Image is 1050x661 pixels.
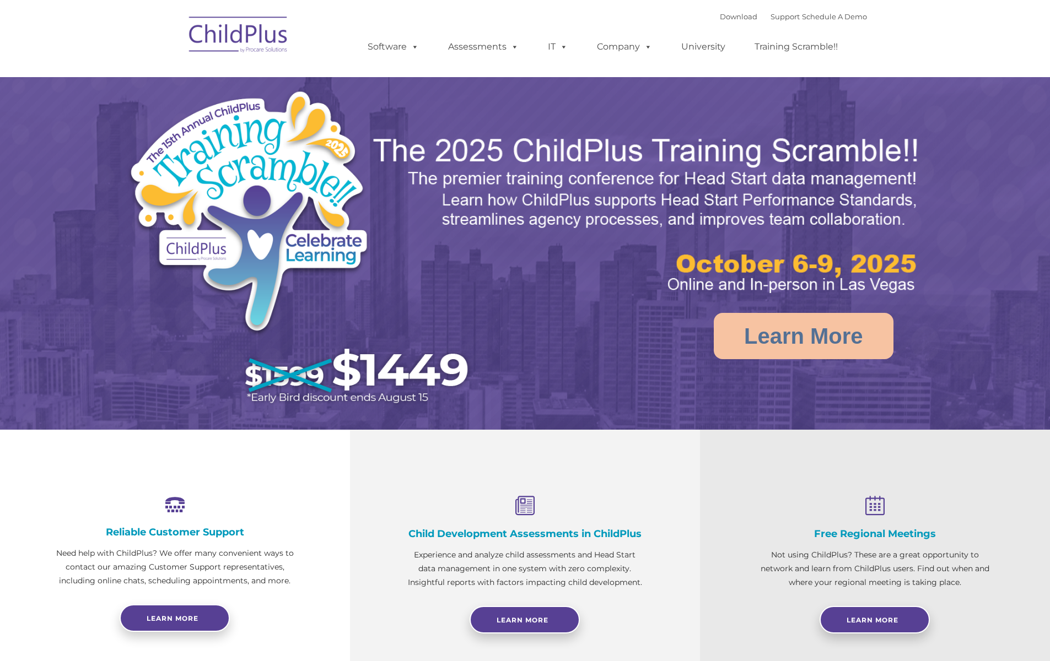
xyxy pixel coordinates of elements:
a: Download [720,12,757,21]
a: University [670,36,736,58]
span: Learn More [847,616,898,624]
a: Learn More [820,606,930,633]
a: Support [771,12,800,21]
a: IT [537,36,579,58]
h4: Child Development Assessments in ChildPlus [405,528,645,540]
a: Assessments [437,36,530,58]
a: Schedule A Demo [802,12,867,21]
a: Training Scramble!! [744,36,849,58]
a: Learn more [120,604,230,632]
p: Need help with ChildPlus? We offer many convenient ways to contact our amazing Customer Support r... [55,546,295,588]
a: Learn More [470,606,580,633]
a: Company [586,36,663,58]
h4: Reliable Customer Support [55,526,295,538]
img: ChildPlus by Procare Solutions [184,9,294,64]
a: Software [357,36,430,58]
p: Experience and analyze child assessments and Head Start data management in one system with zero c... [405,548,645,589]
span: Learn more [147,614,198,622]
a: Learn More [714,313,893,359]
p: Not using ChildPlus? These are a great opportunity to network and learn from ChildPlus users. Fin... [755,548,995,589]
h4: Free Regional Meetings [755,528,995,540]
span: Learn More [497,616,548,624]
font: | [720,12,867,21]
